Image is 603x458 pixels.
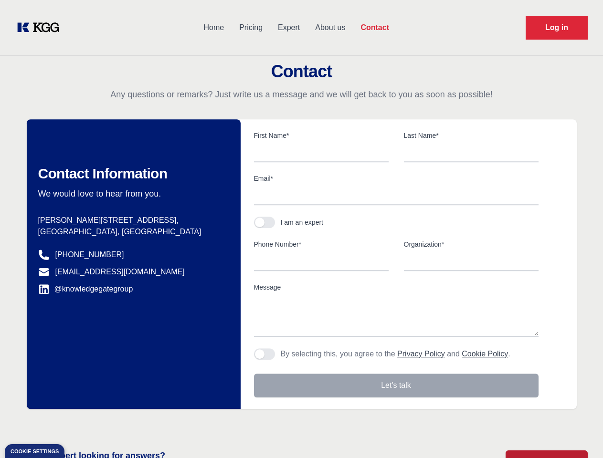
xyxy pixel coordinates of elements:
div: Cookie settings [11,449,59,454]
a: [PHONE_NUMBER] [55,249,124,260]
a: Expert [270,15,307,40]
label: Organization* [404,239,539,249]
p: [GEOGRAPHIC_DATA], [GEOGRAPHIC_DATA] [38,226,225,238]
label: First Name* [254,131,389,140]
a: Contact [353,15,397,40]
a: Cookie Policy [462,350,508,358]
label: Last Name* [404,131,539,140]
a: Privacy Policy [397,350,445,358]
label: Email* [254,174,539,183]
p: [PERSON_NAME][STREET_ADDRESS], [38,215,225,226]
a: About us [307,15,353,40]
a: [EMAIL_ADDRESS][DOMAIN_NAME] [55,266,185,278]
p: Any questions or remarks? Just write us a message and we will get back to you as soon as possible! [11,89,592,100]
label: Message [254,282,539,292]
h2: Contact [11,62,592,81]
a: Home [196,15,232,40]
div: I am an expert [281,218,324,227]
p: We would love to hear from you. [38,188,225,199]
label: Phone Number* [254,239,389,249]
a: @knowledgegategroup [38,283,133,295]
button: Let's talk [254,374,539,397]
h2: Contact Information [38,165,225,182]
a: Pricing [232,15,270,40]
a: Request Demo [526,16,588,40]
p: By selecting this, you agree to the and . [281,348,510,360]
a: KOL Knowledge Platform: Talk to Key External Experts (KEE) [15,20,67,35]
iframe: Chat Widget [555,412,603,458]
